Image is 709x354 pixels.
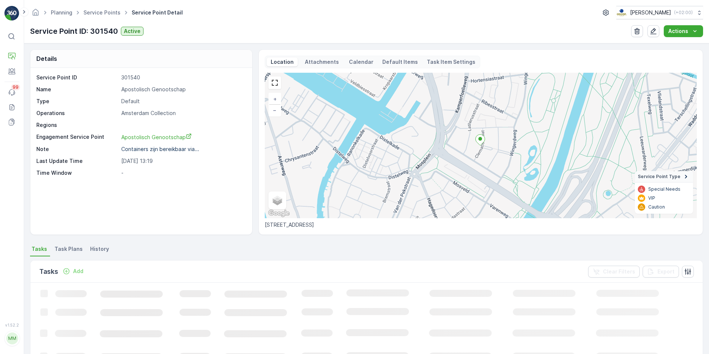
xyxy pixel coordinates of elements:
p: [DATE] 13:19 [121,157,244,165]
p: Operations [36,109,118,117]
p: Last Update Time [36,157,118,165]
span: Service Point Type [638,174,680,180]
p: Name [36,86,118,93]
p: Amsterdam Collection [121,109,244,117]
a: Zoom In [269,94,280,105]
p: Engagement Service Point [36,133,118,141]
a: Homepage [32,11,40,17]
p: Type [36,98,118,105]
a: Open this area in Google Maps (opens a new window) [267,209,291,218]
p: Add [73,268,83,275]
p: Task Item Settings [427,58,475,66]
p: VIP [648,195,655,201]
summary: Service Point Type [635,171,693,183]
p: [PERSON_NAME] [630,9,671,16]
button: Actions [664,25,703,37]
a: View Fullscreen [269,77,280,88]
p: Time Window [36,169,118,177]
p: Calendar [349,58,373,66]
p: Default Items [382,58,418,66]
p: Active [124,27,141,35]
p: Tasks [39,266,58,277]
p: Details [36,54,57,63]
p: Regions [36,121,118,129]
p: Actions [668,27,688,35]
a: Layers [269,192,286,209]
span: Apostolisch Genootschap [121,134,192,140]
p: 99 [13,84,19,90]
button: Active [121,27,144,36]
p: Default [121,98,244,105]
span: Service Point Detail [130,9,184,16]
span: Tasks [32,245,47,253]
p: 301540 [121,74,244,81]
span: v 1.52.2 [4,323,19,327]
a: Apostolisch Genootschap [121,133,244,141]
p: Note [36,145,118,153]
p: Clear Filters [603,268,635,275]
span: Task Plans [55,245,83,253]
p: - [121,169,244,177]
p: Caution [648,204,665,210]
p: Service Point ID [36,74,118,81]
div: MM [6,332,18,344]
span: + [273,96,277,102]
img: basis-logo_rgb2x.png [616,9,627,17]
p: Containers zijn bereikbaar via... [121,146,199,152]
p: Apostolisch Genootschap [121,86,244,93]
p: [STREET_ADDRESS] [265,221,697,229]
button: Add [60,267,86,276]
button: MM [4,329,19,348]
span: History [90,245,109,253]
p: Service Point ID: 301540 [30,26,118,37]
a: Zoom Out [269,105,280,116]
p: Attachments [304,58,340,66]
img: Google [267,209,291,218]
a: Planning [51,9,72,16]
button: [PERSON_NAME](+02:00) [616,6,703,19]
p: ( +02:00 ) [674,10,693,16]
span: − [273,107,277,113]
p: Location [270,58,295,66]
a: Service Points [83,9,121,16]
a: 99 [4,85,19,100]
button: Export [643,266,679,278]
p: Export [657,268,675,275]
img: logo [4,6,19,21]
p: Special Needs [648,186,680,192]
button: Clear Filters [588,266,640,278]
